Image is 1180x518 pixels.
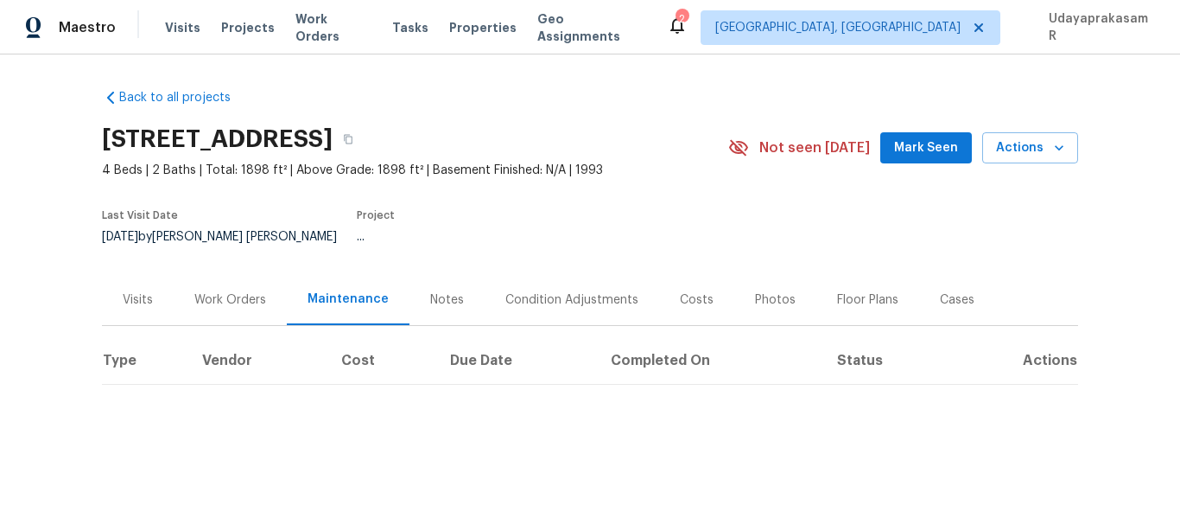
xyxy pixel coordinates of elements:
div: Cases [940,291,974,309]
div: Photos [755,291,796,309]
div: Notes [430,291,464,309]
span: Actions [996,137,1064,159]
span: 4 Beds | 2 Baths | Total: 1898 ft² | Above Grade: 1898 ft² | Basement Finished: N/A | 1993 [102,162,728,179]
div: Maintenance [308,291,389,308]
span: [DATE] [102,231,138,243]
div: 2 [676,10,688,28]
th: Due Date [436,336,597,385]
a: Back to all projects [102,89,268,106]
span: Udayaprakasam R [1042,10,1154,45]
span: Not seen [DATE] [759,139,870,157]
span: [GEOGRAPHIC_DATA], [GEOGRAPHIC_DATA] [715,19,961,36]
div: Visits [123,291,153,309]
span: Mark Seen [894,137,958,159]
th: Vendor [188,336,327,385]
span: Projects [221,19,275,36]
button: Actions [982,132,1078,164]
th: Actions [955,336,1078,385]
span: Last Visit Date [102,210,178,221]
th: Type [102,336,188,385]
th: Cost [327,336,437,385]
th: Status [823,336,955,385]
div: Floor Plans [837,291,898,309]
div: Condition Adjustments [505,291,638,309]
div: by [PERSON_NAME] [PERSON_NAME] [102,231,357,264]
span: Project [357,210,395,221]
span: Maestro [59,19,116,36]
th: Completed On [597,336,823,385]
span: Visits [165,19,200,36]
h2: [STREET_ADDRESS] [102,131,333,148]
button: Copy Address [333,124,364,155]
span: Tasks [392,22,428,34]
div: Work Orders [194,291,266,309]
span: Work Orders [295,10,371,45]
div: Costs [680,291,714,309]
div: ... [357,231,688,243]
span: Properties [449,19,517,36]
button: Mark Seen [880,132,972,164]
span: Geo Assignments [537,10,646,45]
